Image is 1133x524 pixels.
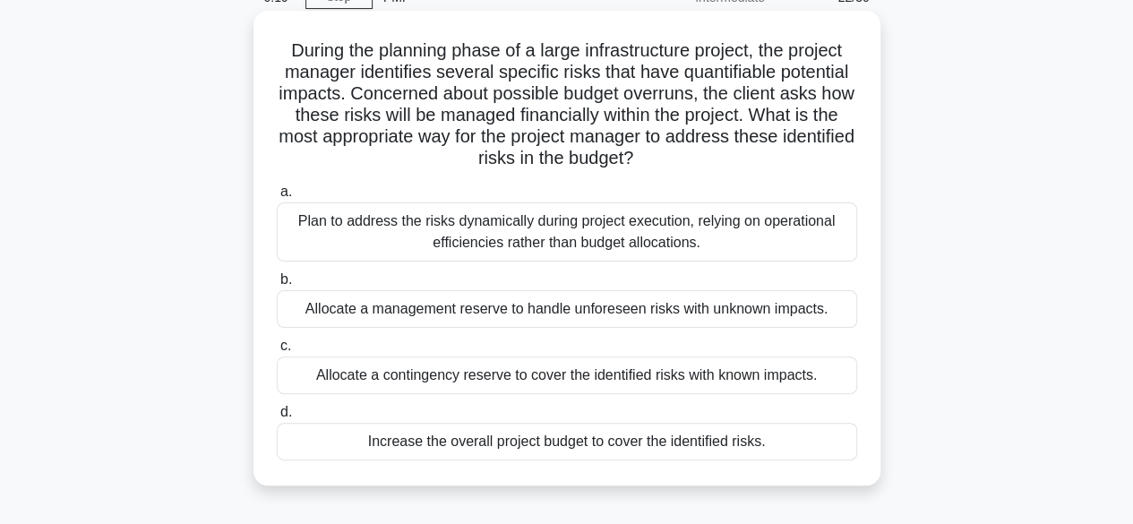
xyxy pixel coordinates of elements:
span: d. [280,404,292,419]
div: Allocate a management reserve to handle unforeseen risks with unknown impacts. [277,290,857,328]
div: Plan to address the risks dynamically during project execution, relying on operational efficienci... [277,202,857,262]
div: Allocate a contingency reserve to cover the identified risks with known impacts. [277,356,857,394]
span: c. [280,338,291,353]
span: b. [280,271,292,287]
span: a. [280,184,292,199]
h5: During the planning phase of a large infrastructure project, the project manager identifies sever... [275,39,859,170]
div: Increase the overall project budget to cover the identified risks. [277,423,857,460]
